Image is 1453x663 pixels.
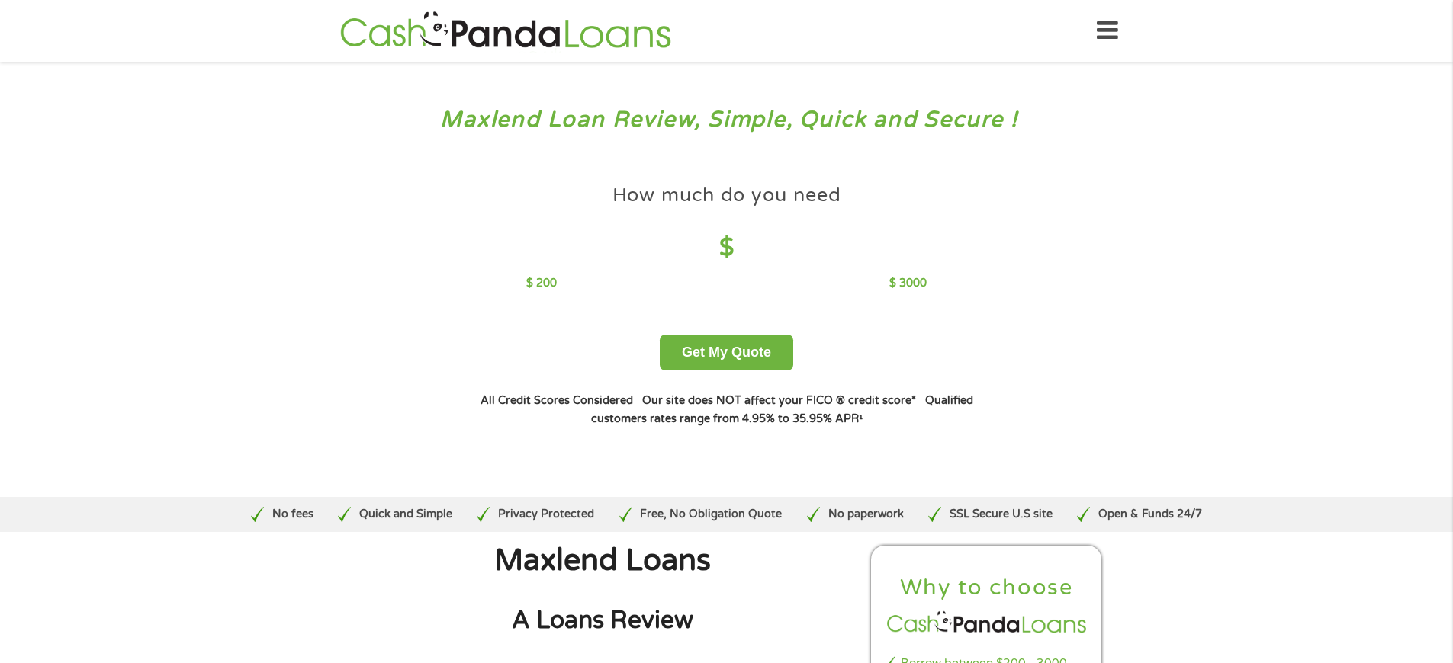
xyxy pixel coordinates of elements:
[612,183,841,208] h4: How much do you need
[272,506,313,523] p: No fees
[481,394,633,407] strong: All Credit Scores Considered
[526,275,557,292] p: $ 200
[828,506,904,523] p: No paperwork
[640,506,782,523] p: Free, No Obligation Quote
[950,506,1053,523] p: SSL Secure U.S site
[498,506,594,523] p: Privacy Protected
[494,543,711,578] span: Maxlend Loans
[660,335,793,370] button: Get My Quote
[884,574,1090,602] h2: Why to choose
[1098,506,1202,523] p: Open & Funds 24/7
[642,394,916,407] strong: Our site does NOT affect your FICO ® credit score*
[336,9,676,53] img: GetLoanNow Logo
[349,605,856,636] h2: A Loans Review
[526,232,927,264] h4: $
[889,275,927,292] p: $ 3000
[359,506,452,523] p: Quick and Simple
[44,106,1410,134] h3: Maxlend Loan Review, Simple, Quick and Secure !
